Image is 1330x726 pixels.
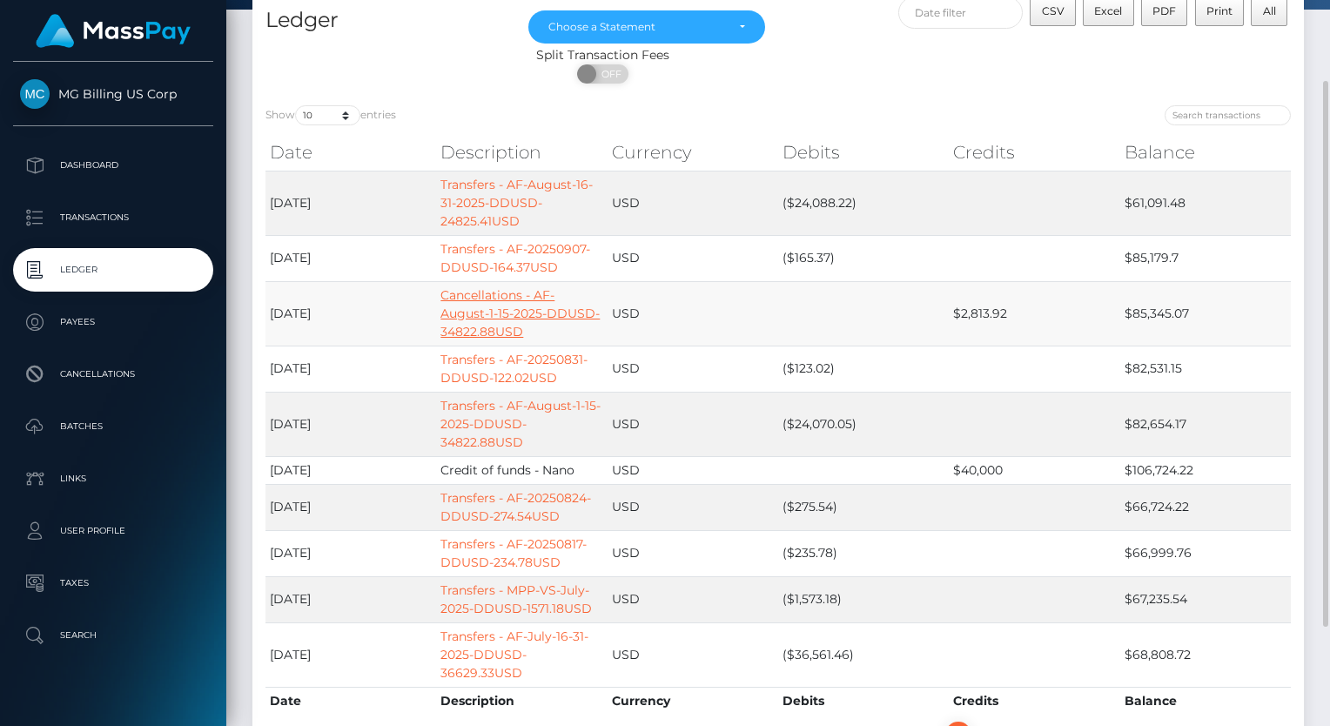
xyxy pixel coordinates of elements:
[265,622,436,687] td: [DATE]
[587,64,630,84] span: OFF
[265,135,436,170] th: Date
[1120,456,1291,484] td: $106,724.22
[13,353,213,396] a: Cancellations
[1120,622,1291,687] td: $68,808.72
[778,576,949,622] td: ($1,573.18)
[13,614,213,657] a: Search
[265,687,436,715] th: Date
[20,79,50,109] img: MG Billing US Corp
[1206,4,1233,17] span: Print
[265,235,436,281] td: [DATE]
[1152,4,1176,17] span: PDF
[440,287,600,339] a: Cancellations - AF-August-1-15-2025-DDUSD-34822.88USD
[440,241,590,275] a: Transfers - AF-20250907-DDUSD-164.37USD
[608,235,778,281] td: USD
[265,576,436,622] td: [DATE]
[1120,576,1291,622] td: $67,235.54
[1042,4,1065,17] span: CSV
[608,687,778,715] th: Currency
[1120,281,1291,346] td: $85,345.07
[20,570,206,596] p: Taxes
[1120,484,1291,530] td: $66,724.22
[1165,105,1291,125] input: Search transactions
[440,582,592,616] a: Transfers - MPP-VS-July-2025-DDUSD-1571.18USD
[20,622,206,649] p: Search
[949,687,1119,715] th: Credits
[1120,392,1291,456] td: $82,654.17
[13,509,213,553] a: User Profile
[440,490,591,524] a: Transfers - AF-20250824-DDUSD-274.54USD
[265,530,436,576] td: [DATE]
[778,135,949,170] th: Debits
[13,144,213,187] a: Dashboard
[608,281,778,346] td: USD
[265,456,436,484] td: [DATE]
[36,14,191,48] img: MassPay Logo
[20,309,206,335] p: Payees
[949,281,1119,346] td: $2,813.92
[440,352,588,386] a: Transfers - AF-20250831-DDUSD-122.02USD
[440,398,601,450] a: Transfers - AF-August-1-15-2025-DDUSD-34822.88USD
[778,530,949,576] td: ($235.78)
[20,205,206,231] p: Transactions
[20,152,206,178] p: Dashboard
[436,135,607,170] th: Description
[13,561,213,605] a: Taxes
[13,405,213,448] a: Batches
[608,346,778,392] td: USD
[13,196,213,239] a: Transactions
[440,177,593,229] a: Transfers - AF-August-16-31-2025-DDUSD-24825.41USD
[20,518,206,544] p: User Profile
[13,300,213,344] a: Payees
[265,5,502,36] h4: Ledger
[436,456,607,484] td: Credit of funds - Nano
[252,46,953,64] div: Split Transaction Fees
[608,392,778,456] td: USD
[608,456,778,484] td: USD
[295,105,360,125] select: Showentries
[13,457,213,501] a: Links
[608,530,778,576] td: USD
[778,484,949,530] td: ($275.54)
[436,687,607,715] th: Description
[265,346,436,392] td: [DATE]
[608,171,778,235] td: USD
[608,576,778,622] td: USD
[1120,346,1291,392] td: $82,531.15
[265,484,436,530] td: [DATE]
[20,361,206,387] p: Cancellations
[528,10,765,44] button: Choose a Statement
[265,171,436,235] td: [DATE]
[265,281,436,346] td: [DATE]
[1120,135,1291,170] th: Balance
[13,86,213,102] span: MG Billing US Corp
[778,235,949,281] td: ($165.37)
[778,622,949,687] td: ($36,561.46)
[548,20,725,34] div: Choose a Statement
[440,629,588,681] a: Transfers - AF-July-16-31-2025-DDUSD-36629.33USD
[608,484,778,530] td: USD
[778,346,949,392] td: ($123.02)
[1094,4,1122,17] span: Excel
[13,248,213,292] a: Ledger
[949,135,1119,170] th: Credits
[608,135,778,170] th: Currency
[20,413,206,440] p: Batches
[440,536,587,570] a: Transfers - AF-20250817-DDUSD-234.78USD
[778,687,949,715] th: Debits
[265,392,436,456] td: [DATE]
[1120,687,1291,715] th: Balance
[1120,235,1291,281] td: $85,179.7
[608,622,778,687] td: USD
[20,257,206,283] p: Ledger
[778,171,949,235] td: ($24,088.22)
[20,466,206,492] p: Links
[265,105,396,125] label: Show entries
[1263,4,1276,17] span: All
[778,392,949,456] td: ($24,070.05)
[949,456,1119,484] td: $40,000
[1120,530,1291,576] td: $66,999.76
[1120,171,1291,235] td: $61,091.48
